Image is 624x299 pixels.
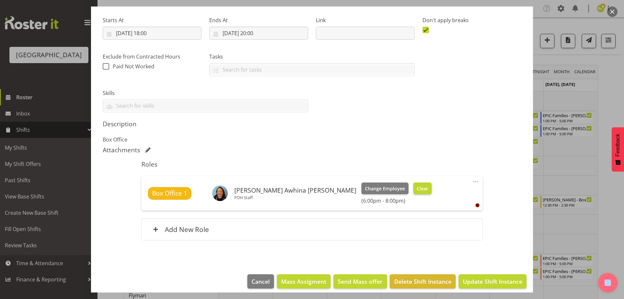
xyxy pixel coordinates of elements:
button: Clear [413,183,432,194]
span: Update Shift Instance [463,277,522,286]
label: Skills [103,89,308,97]
span: Delete Shift Instance [394,277,451,286]
button: Change Employee [361,183,409,194]
label: Tasks [209,53,415,61]
img: help-xxl-2.png [604,279,611,286]
span: Cancel [252,277,270,286]
h5: Attachments [103,146,140,154]
span: Send Mass offer [338,277,383,286]
h6: [PERSON_NAME] Awhina [PERSON_NAME] [234,187,356,194]
h6: Add New Role [165,225,209,234]
button: Feedback - Show survey [612,127,624,171]
label: Ends At [209,16,308,24]
button: Delete Shift Instance [390,274,455,289]
div: User is clocked out [475,203,479,207]
label: Starts At [103,16,201,24]
button: Send Mass offer [333,274,387,289]
span: Clear [417,185,428,192]
span: Change Employee [365,185,405,192]
input: Search for skills [103,101,308,111]
button: Mass Assigment [277,274,331,289]
label: Don't apply breaks [422,16,521,24]
span: Paid Not Worked [113,63,154,70]
span: Feedback [615,134,621,156]
h5: Description [103,120,521,128]
span: Box Office 1 [152,189,187,198]
span: Mass Assigment [281,277,326,286]
h6: (6:00pm - 8:00pm) [361,197,432,204]
h5: Roles [141,160,482,168]
input: Click to select... [103,27,201,40]
label: Link [316,16,415,24]
input: Click to select... [209,27,308,40]
p: Box Office [103,136,521,143]
button: Update Shift Instance [459,274,526,289]
input: Search for tasks [210,64,414,75]
label: Exclude from Contracted Hours [103,53,201,61]
img: bobby-lea-awhina-cassidy8eca7d0dacdf37b874f1d768529a18d6.png [212,185,228,201]
button: Cancel [247,274,274,289]
p: FOH Staff [234,195,356,200]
